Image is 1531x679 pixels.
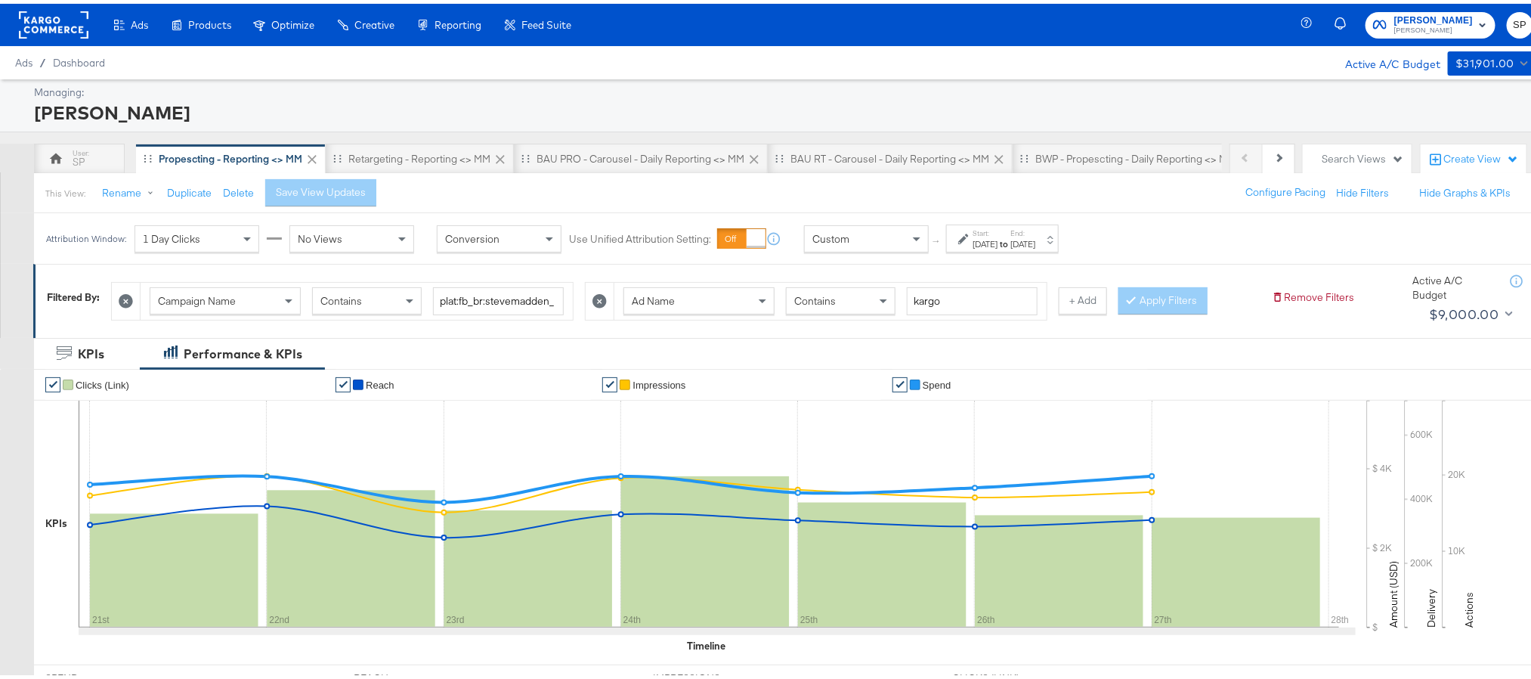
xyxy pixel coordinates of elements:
span: Campaign Name [158,290,236,304]
div: Drag to reorder tab [775,150,784,159]
span: Reporting [435,15,481,27]
div: [PERSON_NAME] [34,96,1529,122]
label: Use Unified Attribution Setting: [569,228,711,243]
span: Contains [794,290,836,304]
div: BWP - Propescting - Daily Reporting <> MM [1035,148,1236,163]
div: Retargeting - Reporting <> MM [348,148,490,163]
div: Filtered By: [47,287,100,301]
button: Delete [223,182,254,197]
div: Create View [1443,148,1519,163]
div: SP [73,151,85,166]
div: Active A/C Budget [1412,270,1495,298]
button: Rename [91,176,170,203]
span: [PERSON_NAME] [1394,21,1473,33]
button: Hide Graphs & KPIs [1419,182,1511,197]
div: Attribution Window: [45,230,127,240]
div: Drag to reorder tab [333,150,342,159]
span: Ads [15,53,32,65]
button: Configure Pacing [1235,175,1336,203]
span: Clicks (Link) [76,376,129,387]
label: End: [1010,225,1035,234]
span: Products [188,15,231,27]
strong: to [997,234,1010,246]
span: ↑ [930,235,945,240]
div: Managing: [34,82,1529,96]
div: Performance & KPIs [184,342,302,359]
div: KPIs [45,513,67,527]
a: ✔ [45,374,60,389]
div: Propescting - Reporting <> MM [159,148,302,163]
span: 1 Day Clicks [143,228,200,242]
a: ✔ [892,374,908,389]
button: $9,000.00 [1423,299,1516,323]
span: Reach [366,376,394,387]
span: / [32,53,53,65]
span: Spend [923,376,951,387]
div: Search Views [1322,148,1404,163]
text: Amount (USD) [1387,557,1400,624]
span: Contains [320,290,362,304]
div: Drag to reorder tab [521,150,530,159]
input: Enter a search term [433,284,564,312]
span: Custom [812,228,849,242]
button: Duplicate [167,182,212,197]
div: [DATE] [1010,234,1035,246]
div: Drag to reorder tab [144,150,152,159]
label: Start: [973,225,997,234]
div: [DATE] [973,234,997,246]
div: KPIs [78,342,104,359]
div: This View: [45,184,85,196]
span: Ads [131,15,148,27]
div: Active A/C Budget [1329,48,1440,70]
input: Enter a search term [907,284,1038,312]
div: BAU RT - Carousel - Daily Reporting <> MM [790,148,989,163]
div: $9,000.00 [1429,299,1499,322]
button: + Add [1059,284,1107,311]
span: Optimize [271,15,314,27]
text: Actions [1462,588,1476,624]
span: Conversion [445,228,500,242]
div: $31,901.00 [1455,51,1514,70]
span: SP [1513,13,1527,30]
span: Ad Name [632,290,675,304]
span: Feed Suite [521,15,571,27]
span: No Views [298,228,342,242]
a: Dashboard [53,53,105,65]
text: Delivery [1424,585,1438,624]
div: Drag to reorder tab [1020,150,1028,159]
div: BAU PRO - Carousel - Daily Reporting <> MM [537,148,744,163]
div: Timeline [687,635,725,650]
span: Impressions [633,376,685,387]
span: Creative [354,15,394,27]
a: ✔ [336,374,351,389]
button: Remove Filters [1272,287,1354,301]
span: [PERSON_NAME] [1394,9,1473,25]
button: Hide Filters [1336,182,1389,197]
a: ✔ [602,374,617,389]
button: [PERSON_NAME][PERSON_NAME] [1366,8,1495,35]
